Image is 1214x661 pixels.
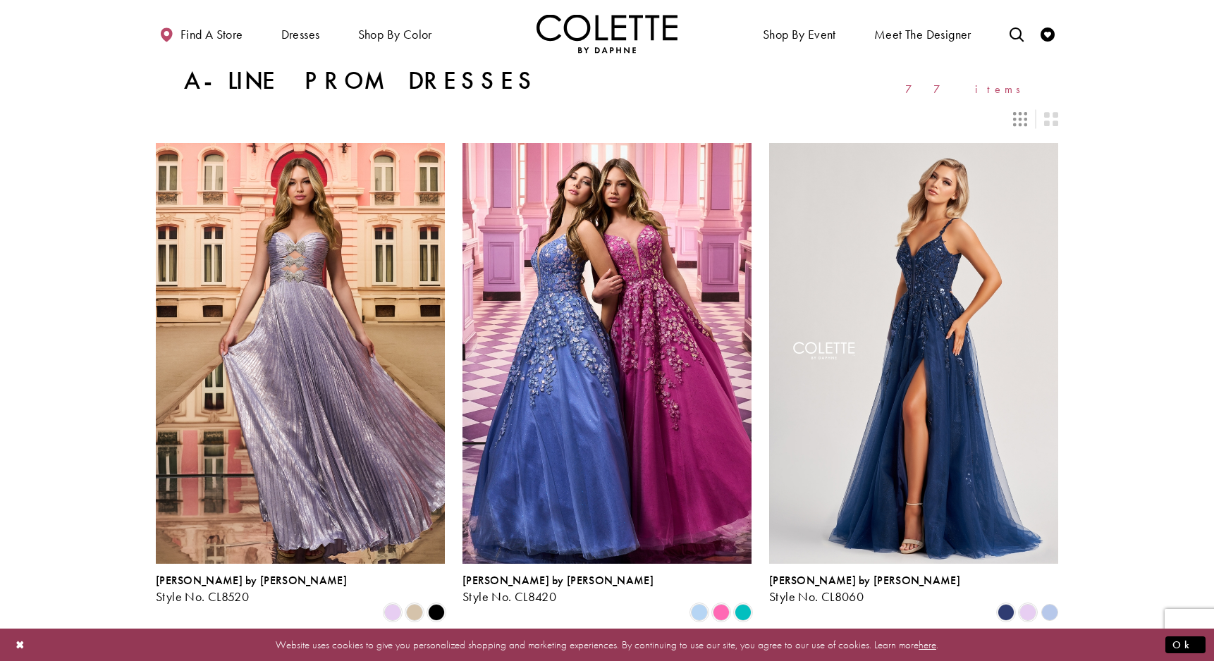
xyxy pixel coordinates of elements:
[156,574,347,604] div: Colette by Daphne Style No. CL8520
[8,632,32,657] button: Close Dialog
[874,27,971,42] span: Meet the designer
[384,604,401,621] i: Lilac
[769,573,960,588] span: [PERSON_NAME] by [PERSON_NAME]
[156,143,445,563] a: Visit Colette by Daphne Style No. CL8520 Page
[462,573,654,588] span: [PERSON_NAME] by [PERSON_NAME]
[462,588,556,605] span: Style No. CL8420
[147,104,1067,135] div: Layout Controls
[1037,14,1058,53] a: Check Wishlist
[769,143,1058,563] a: Visit Colette by Daphne Style No. CL8060 Page
[358,27,432,42] span: Shop by color
[1165,636,1206,653] button: Submit Dialog
[1013,112,1027,126] span: Switch layout to 3 columns
[691,604,708,621] i: Periwinkle
[462,574,654,604] div: Colette by Daphne Style No. CL8420
[102,635,1112,654] p: Website uses cookies to give you personalized shopping and marketing experiences. By continuing t...
[905,83,1030,95] span: 77 items
[769,588,864,605] span: Style No. CL8060
[998,604,1014,621] i: Navy Blue
[537,14,677,53] a: Visit Home Page
[919,637,936,651] a: here
[278,14,324,53] span: Dresses
[1019,604,1036,621] i: Lilac
[406,604,423,621] i: Gold Dust
[184,67,538,95] h1: A-Line Prom Dresses
[769,574,960,604] div: Colette by Daphne Style No. CL8060
[156,588,249,605] span: Style No. CL8520
[763,27,836,42] span: Shop By Event
[1044,112,1058,126] span: Switch layout to 2 columns
[462,143,752,563] a: Visit Colette by Daphne Style No. CL8420 Page
[156,14,246,53] a: Find a store
[759,14,840,53] span: Shop By Event
[713,604,730,621] i: Pink
[735,604,752,621] i: Jade
[355,14,436,53] span: Shop by color
[537,14,677,53] img: Colette by Daphne
[871,14,975,53] a: Meet the designer
[428,604,445,621] i: Black
[1041,604,1058,621] i: Bluebell
[1006,14,1027,53] a: Toggle search
[156,573,347,588] span: [PERSON_NAME] by [PERSON_NAME]
[281,27,320,42] span: Dresses
[180,27,243,42] span: Find a store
